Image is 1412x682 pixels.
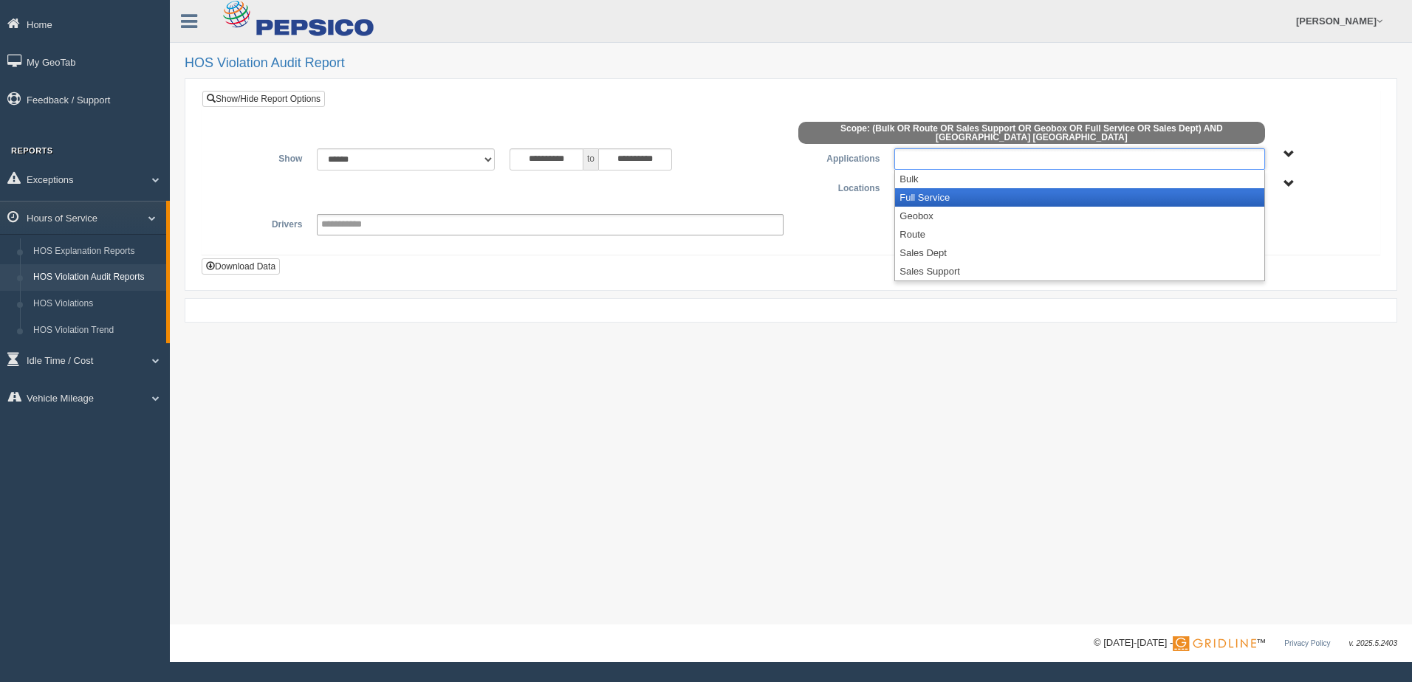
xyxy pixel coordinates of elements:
[895,170,1264,188] li: Bulk
[895,262,1264,280] li: Sales Support
[791,148,887,166] label: Applications
[895,225,1264,244] li: Route
[185,56,1397,71] h2: HOS Violation Audit Report
[1349,639,1397,647] span: v. 2025.5.2403
[583,148,598,170] span: to
[1094,635,1397,651] div: © [DATE]-[DATE] - ™
[202,258,280,275] button: Download Data
[798,122,1265,144] span: Scope: (Bulk OR Route OR Sales Support OR Geobox OR Full Service OR Sales Dept) AND [GEOGRAPHIC_D...
[27,291,166,317] a: HOS Violations
[1173,636,1256,651] img: Gridline
[27,317,166,344] a: HOS Violation Trend
[895,188,1264,207] li: Full Service
[895,244,1264,262] li: Sales Dept
[213,148,309,166] label: Show
[27,264,166,291] a: HOS Violation Audit Reports
[895,207,1264,225] li: Geobox
[791,178,887,196] label: Locations
[1284,639,1330,647] a: Privacy Policy
[202,91,325,107] a: Show/Hide Report Options
[213,214,309,232] label: Drivers
[27,238,166,265] a: HOS Explanation Reports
